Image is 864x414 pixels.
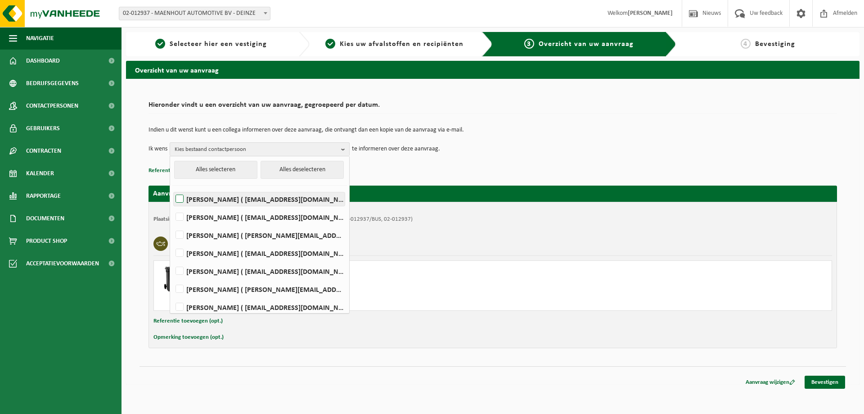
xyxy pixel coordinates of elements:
span: Kies bestaand contactpersoon [175,143,337,156]
span: 4 [741,39,751,49]
span: 3 [524,39,534,49]
button: Opmerking toevoegen (opt.) [153,332,224,343]
span: Contracten [26,140,61,162]
button: Alles selecteren [174,161,257,179]
span: Documenten [26,207,64,230]
a: Bevestigen [805,376,845,389]
span: Acceptatievoorwaarden [26,252,99,275]
span: 2 [325,39,335,49]
span: Rapportage [26,185,61,207]
strong: Plaatsingsadres: [153,216,193,222]
img: WB-0240-HPE-BK-01.png [158,265,185,292]
button: Referentie toevoegen (opt.) [153,315,223,327]
span: Dashboard [26,50,60,72]
span: Overzicht van uw aanvraag [539,41,634,48]
span: Bevestiging [755,41,795,48]
div: Aantal ophalen : 1 [194,291,529,299]
label: [PERSON_NAME] ( [EMAIL_ADDRESS][DOMAIN_NAME] ) [174,300,345,314]
a: 1Selecteer hier een vestiging [130,39,292,50]
span: Kies uw afvalstoffen en recipiënten [340,41,463,48]
button: Referentie toevoegen (opt.) [148,165,218,177]
label: [PERSON_NAME] ( [EMAIL_ADDRESS][DOMAIN_NAME] ) [174,246,345,260]
span: Gebruikers [26,117,60,140]
p: Indien u dit wenst kunt u een collega informeren over deze aanvraag, die ontvangt dan een kopie v... [148,127,837,133]
a: 2Kies uw afvalstoffen en recipiënten [314,39,475,50]
span: Product Shop [26,230,67,252]
span: 1 [155,39,165,49]
div: Aantal leveren: 1 [194,299,529,306]
h2: Hieronder vindt u een overzicht van uw aanvraag, gegroepeerd per datum. [148,101,837,114]
strong: Aanvraag voor [DATE] [153,190,220,197]
h2: Overzicht van uw aanvraag [126,61,859,78]
button: Alles deselecteren [261,161,344,179]
div: Ophalen en plaatsen lege [194,280,529,287]
p: te informeren over deze aanvraag. [352,142,440,156]
label: [PERSON_NAME] ( [EMAIL_ADDRESS][DOMAIN_NAME] ) [174,192,345,206]
label: [PERSON_NAME] ( [EMAIL_ADDRESS][DOMAIN_NAME] ) [174,210,345,224]
span: Selecteer hier een vestiging [170,41,267,48]
label: [PERSON_NAME] ( [PERSON_NAME][EMAIL_ADDRESS][DOMAIN_NAME] ) [174,282,345,296]
span: 02-012937 - MAENHOUT AUTOMOTIVE BV - DEINZE [119,7,270,20]
span: Bedrijfsgegevens [26,72,79,95]
span: Kalender [26,162,54,185]
span: Contactpersonen [26,95,78,117]
p: Ik wens [148,142,167,156]
label: [PERSON_NAME] ( [PERSON_NAME][EMAIL_ADDRESS][DOMAIN_NAME] ) [174,228,345,242]
a: Aanvraag wijzigen [739,376,802,389]
label: [PERSON_NAME] ( [EMAIL_ADDRESS][DOMAIN_NAME] ) [174,264,345,278]
button: Kies bestaand contactpersoon [170,142,350,156]
strong: [PERSON_NAME] [628,10,673,17]
span: Navigatie [26,27,54,50]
